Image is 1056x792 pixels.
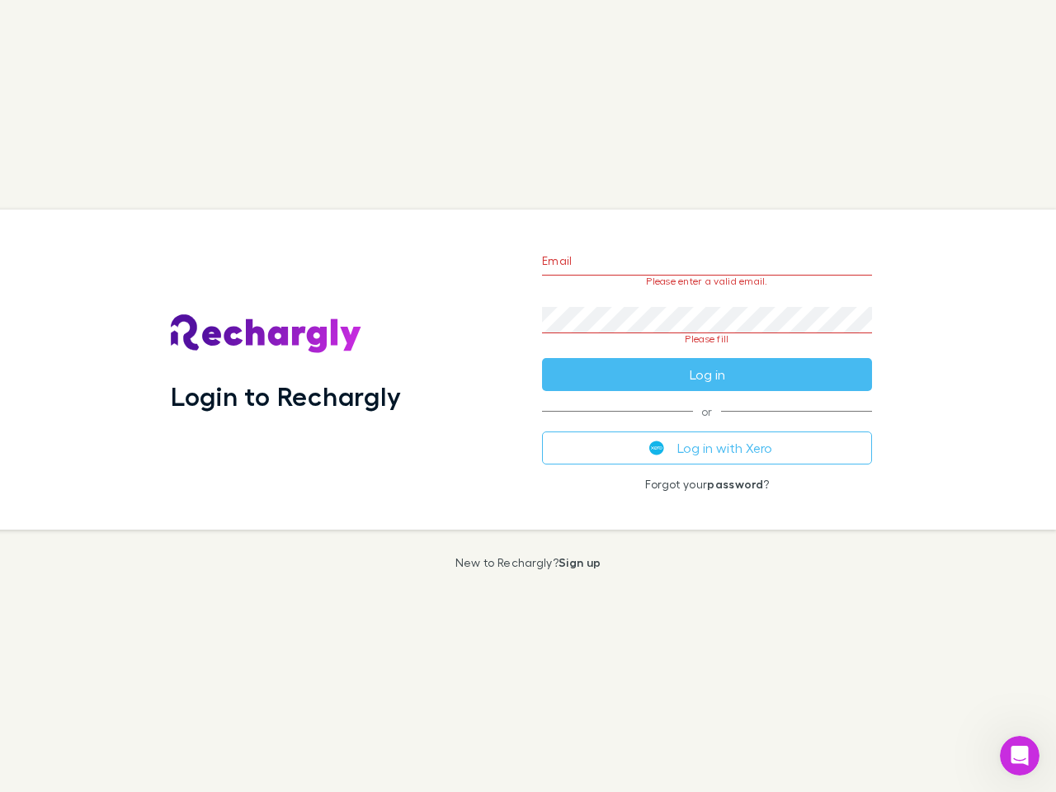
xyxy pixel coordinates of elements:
[542,478,872,491] p: Forgot your ?
[455,556,601,569] p: New to Rechargly?
[649,441,664,455] img: Xero's logo
[542,358,872,391] button: Log in
[542,276,872,287] p: Please enter a valid email.
[559,555,601,569] a: Sign up
[171,380,401,412] h1: Login to Rechargly
[707,477,763,491] a: password
[1000,736,1039,775] iframe: Intercom live chat
[542,431,872,464] button: Log in with Xero
[171,314,362,354] img: Rechargly's Logo
[542,333,872,345] p: Please fill
[542,411,872,412] span: or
